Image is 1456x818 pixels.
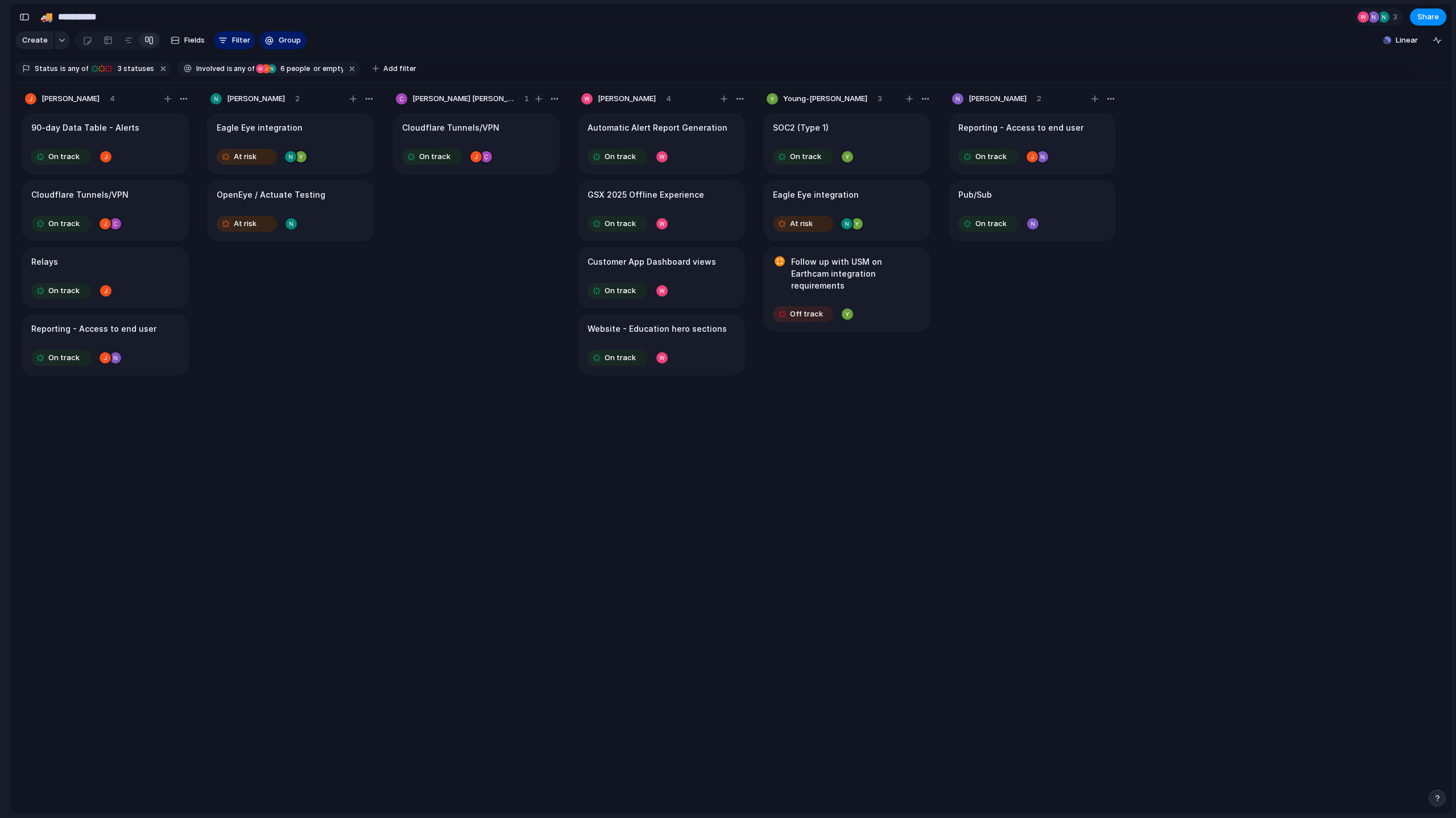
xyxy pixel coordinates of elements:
span: On track [605,285,636,297]
span: 3 [1393,11,1401,23]
div: Follow up with USM on Earthcam integration requirementsOff track [763,247,930,332]
div: Cloudflare Tunnels/VPNOn track [22,180,189,241]
button: Off track [770,305,836,323]
button: 🚚 [38,8,56,26]
h1: Eagle Eye integration [773,189,859,201]
h1: Reporting - Access to end user [958,122,1083,134]
span: 3 [878,93,882,105]
span: On track [605,352,636,364]
span: people [277,64,310,74]
span: 4 [666,93,671,105]
h1: GSX 2025 Offline Experience [588,189,704,201]
span: [PERSON_NAME] [PERSON_NAME] [412,93,514,105]
span: Add filter [383,64,416,74]
div: 🚚 [40,9,53,24]
span: Off track [790,308,823,320]
button: Fields [166,31,209,49]
div: GSX 2025 Offline ExperienceOn track [578,180,745,241]
div: Cloudflare Tunnels/VPNOn track [392,113,560,174]
span: any of [66,64,88,74]
span: On track [790,151,821,162]
span: 2 [295,93,300,105]
button: At risk [770,215,836,233]
div: Eagle Eye integrationAt risk [763,180,930,241]
button: Filter [214,31,255,49]
span: On track [605,151,636,162]
div: RelaysOn track [22,247,189,308]
span: any of [233,64,255,74]
span: At risk [234,218,257,229]
h1: Automatic Alert Report Generation [588,122,727,134]
button: On track [955,215,1021,233]
span: statuses [114,64,154,74]
h1: 90-day Data Table - Alerts [31,122,139,134]
span: Share [1417,11,1439,23]
span: 2 [1037,93,1041,105]
h1: Cloudflare Tunnels/VPN [31,189,129,201]
span: On track [48,151,80,162]
span: On track [975,218,1007,229]
button: On track [585,282,651,300]
span: [PERSON_NAME] [42,93,100,105]
span: 6 [277,64,287,73]
h1: Eagle Eye integration [217,122,303,134]
h1: Relays [31,256,58,268]
h1: Website - Education hero sections [588,323,727,335]
button: On track [28,282,94,300]
span: At risk [234,151,257,162]
button: Group [259,31,307,49]
div: SOC2 (Type 1)On track [763,113,930,174]
span: On track [48,285,80,297]
button: On track [28,148,94,166]
button: 3 statuses [89,62,156,75]
div: Pub/SubOn track [949,180,1116,241]
span: is [227,64,233,74]
span: On track [48,352,80,364]
button: isany of [225,62,257,75]
button: At risk [214,215,280,233]
span: Fields [184,35,205,46]
button: Add filter [366,61,423,77]
span: Involved [196,64,225,74]
div: Customer App Dashboard viewsOn track [578,247,745,308]
h1: Reporting - Access to end user [31,323,156,335]
div: Reporting - Access to end userOn track [949,113,1116,174]
div: Website - Education hero sectionsOn track [578,314,745,375]
span: On track [975,151,1007,162]
span: On track [48,218,80,229]
button: On track [585,215,651,233]
button: On track [585,148,651,166]
h1: SOC2 (Type 1) [773,122,829,134]
button: 6 peopleor empty [255,62,345,75]
span: Status [35,64,58,74]
span: Group [279,35,301,46]
button: Create [15,31,53,49]
span: [PERSON_NAME] [969,93,1027,105]
span: On track [419,151,450,162]
span: Create [22,35,48,46]
span: Linear [1396,35,1418,46]
span: Young-[PERSON_NAME] [783,93,867,105]
div: Automatic Alert Report GenerationOn track [578,113,745,174]
span: [PERSON_NAME] [227,93,285,105]
span: or empty [312,64,343,74]
button: On track [770,148,836,166]
span: is [60,64,66,74]
button: Linear [1379,32,1422,49]
span: 4 [110,93,115,105]
span: [PERSON_NAME] [598,93,656,105]
button: On track [399,148,465,166]
button: Share [1410,9,1446,26]
button: On track [585,349,651,367]
button: isany of [58,62,90,75]
span: Filter [232,35,250,46]
button: On track [28,215,94,233]
h1: Customer App Dashboard views [588,256,716,268]
div: Reporting - Access to end userOn track [22,314,189,375]
span: On track [605,218,636,229]
button: On track [955,148,1021,166]
div: 90-day Data Table - AlertsOn track [22,113,189,174]
h1: Follow up with USM on Earthcam integration requirements [791,256,921,291]
span: 1 [524,93,529,105]
span: 3 [114,64,123,73]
